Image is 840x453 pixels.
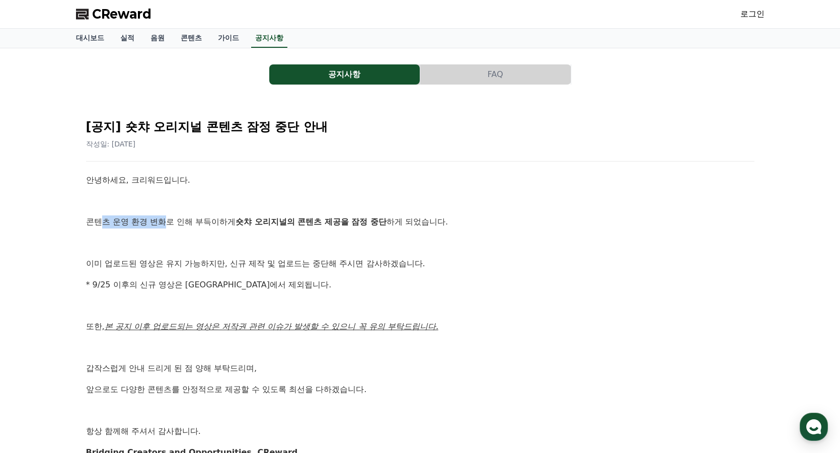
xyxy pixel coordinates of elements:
a: 홈 [3,319,66,344]
span: 설정 [156,334,168,342]
u: 본 공지 이후 업로드되는 영상은 저작권 관련 이슈가 발생할 수 있으니 꼭 유의 부탁드립니다. [105,322,438,331]
h2: [공지] 숏챠 오리지널 콘텐츠 잠정 중단 안내 [86,119,754,135]
p: 항상 함께해 주셔서 감사합니다. [86,425,754,438]
a: 공지사항 [251,29,287,48]
a: 대화 [66,319,130,344]
a: 가이드 [210,29,247,48]
button: 공지사항 [269,64,420,85]
button: FAQ [420,64,571,85]
p: * 9/25 이후의 신규 영상은 [GEOGRAPHIC_DATA]에서 제외됩니다. [86,278,754,291]
p: 앞으로도 다양한 콘텐츠를 안정적으로 제공할 수 있도록 최선을 다하겠습니다. [86,383,754,396]
p: 안녕하세요, 크리워드입니다. [86,174,754,187]
span: 대화 [92,335,104,343]
a: 대시보드 [68,29,112,48]
a: 로그인 [740,8,765,20]
p: 또한, [86,320,754,333]
span: 홈 [32,334,38,342]
p: 이미 업로드된 영상은 유지 가능하지만, 신규 제작 및 업로드는 중단해 주시면 감사하겠습니다. [86,257,754,270]
a: 음원 [142,29,173,48]
p: 갑작스럽게 안내 드리게 된 점 양해 부탁드리며, [86,362,754,375]
p: 콘텐츠 운영 환경 변화로 인해 부득이하게 하게 되었습니다. [86,215,754,229]
strong: 숏챠 오리지널의 콘텐츠 제공을 잠정 중단 [236,217,387,226]
a: 실적 [112,29,142,48]
span: 작성일: [DATE] [86,140,136,148]
a: CReward [76,6,151,22]
span: CReward [92,6,151,22]
a: 콘텐츠 [173,29,210,48]
a: 설정 [130,319,193,344]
